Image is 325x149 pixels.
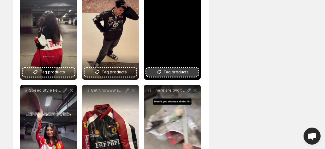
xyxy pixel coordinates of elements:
span: Tag products [163,69,189,75]
span: Tag products [102,69,127,75]
p: Get it nowww shopcasique small business content creation stationery struggle journey small busine... [91,88,124,93]
a: Open chat [304,128,321,145]
p: There are two types of ppl in the world 1 Who loves labulu 2 [153,88,186,93]
button: Tag products [85,68,136,77]
button: Tag products [146,68,198,77]
span: Tag products [40,69,65,75]
button: Tag products [23,68,74,77]
p: Speed Style Ferrari Our model is 55 wearing M Limited stock DM your size or shop via link in bio [29,88,62,93]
